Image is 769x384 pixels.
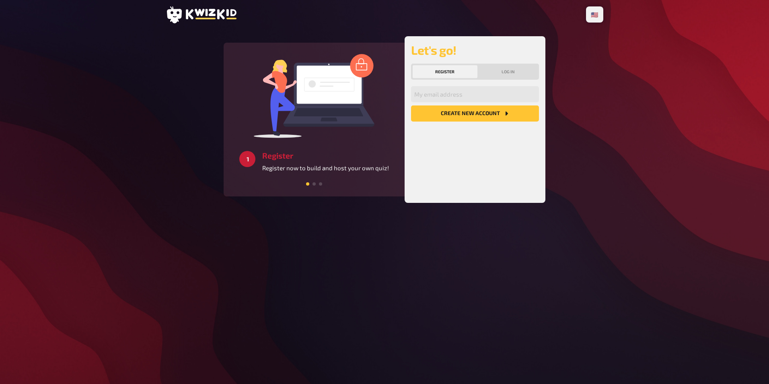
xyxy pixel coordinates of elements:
[411,86,539,102] input: My email address
[588,8,602,21] li: 🇺🇸
[254,54,374,138] img: log in
[262,163,389,173] p: Register now to build and host your own quiz!
[411,105,539,122] button: Create new account
[411,43,539,57] h2: Let's go!
[479,65,538,78] button: Log in
[262,151,389,160] h3: Register
[413,65,477,78] button: Register
[240,151,256,167] div: 1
